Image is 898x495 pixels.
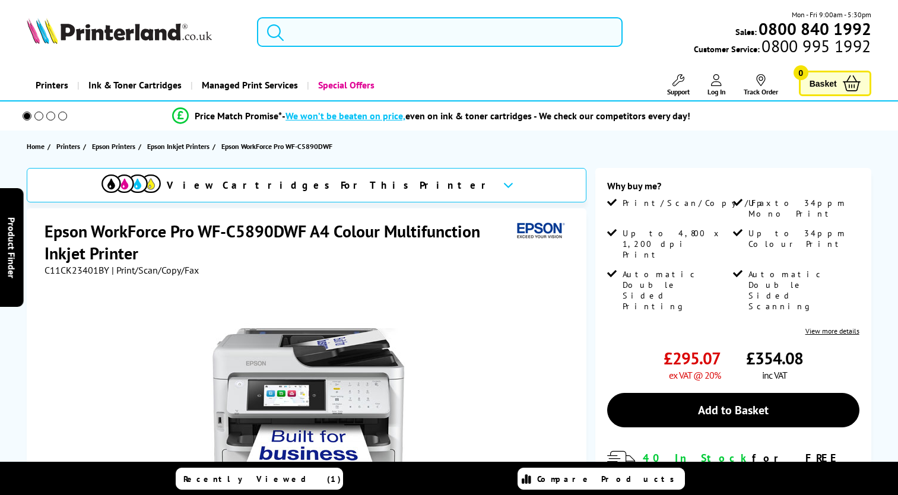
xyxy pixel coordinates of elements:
[623,198,775,208] span: Print/Scan/Copy/Fax
[748,269,856,312] span: Automatic Double Sided Scanning
[794,65,808,80] span: 0
[744,74,778,96] a: Track Order
[191,70,307,100] a: Managed Print Services
[221,140,332,153] span: Epson WorkForce Pro WF-C5890DWF
[92,140,138,153] a: Epson Printers
[6,106,856,126] li: modal_Promise
[799,71,871,96] a: Basket 0
[147,140,212,153] a: Epson Inkjet Printers
[27,140,47,153] a: Home
[792,9,871,20] span: Mon - Fri 9:00am - 5:30pm
[643,451,859,478] div: for FREE Next Day Delivery
[607,393,859,427] a: Add to Basket
[694,40,871,55] span: Customer Service:
[748,198,856,219] span: Up to 34ppm Mono Print
[147,140,210,153] span: Epson Inkjet Printers
[537,474,681,484] span: Compare Products
[77,70,191,100] a: Ink & Toner Cartridges
[167,179,493,192] span: View Cartridges For This Printer
[735,26,757,37] span: Sales:
[101,174,161,193] img: cmyk-icon.svg
[27,18,242,46] a: Printerland Logo
[183,474,341,484] span: Recently Viewed (1)
[667,74,690,96] a: Support
[707,87,726,96] span: Log In
[518,468,685,490] a: Compare Products
[56,140,83,153] a: Printers
[746,347,803,369] span: £354.08
[762,369,787,381] span: inc VAT
[805,326,859,335] a: View more details
[623,228,731,260] span: Up to 4,800 x 1,200 dpi Print
[760,40,871,52] span: 0800 995 1992
[92,140,135,153] span: Epson Printers
[285,110,405,122] span: We won’t be beaten on price,
[27,18,212,44] img: Printerland Logo
[664,347,721,369] span: £295.07
[45,220,512,264] h1: Epson WorkForce Pro WF-C5890DWF A4 Colour Multifunction Inkjet Printer
[757,23,871,34] a: 0800 840 1992
[282,110,690,122] div: - even on ink & toner cartridges - We check our competitors every day!
[512,220,567,242] img: Epson
[27,70,77,100] a: Printers
[221,140,335,153] a: Epson WorkForce Pro WF-C5890DWF
[195,110,282,122] span: Price Match Promise*
[112,264,199,276] span: | Print/Scan/Copy/Fax
[27,140,45,153] span: Home
[748,228,856,249] span: Up to 34ppm Colour Print
[623,269,731,312] span: Automatic Double Sided Printing
[759,18,871,40] b: 0800 840 1992
[6,217,18,278] span: Product Finder
[707,74,726,96] a: Log In
[45,264,109,276] span: C11CK23401BY
[669,369,721,381] span: ex VAT @ 20%
[56,140,80,153] span: Printers
[667,87,690,96] span: Support
[88,70,182,100] span: Ink & Toner Cartridges
[643,451,752,465] span: 40 In Stock
[607,180,859,198] div: Why buy me?
[176,468,343,490] a: Recently Viewed (1)
[307,70,383,100] a: Special Offers
[810,75,837,91] span: Basket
